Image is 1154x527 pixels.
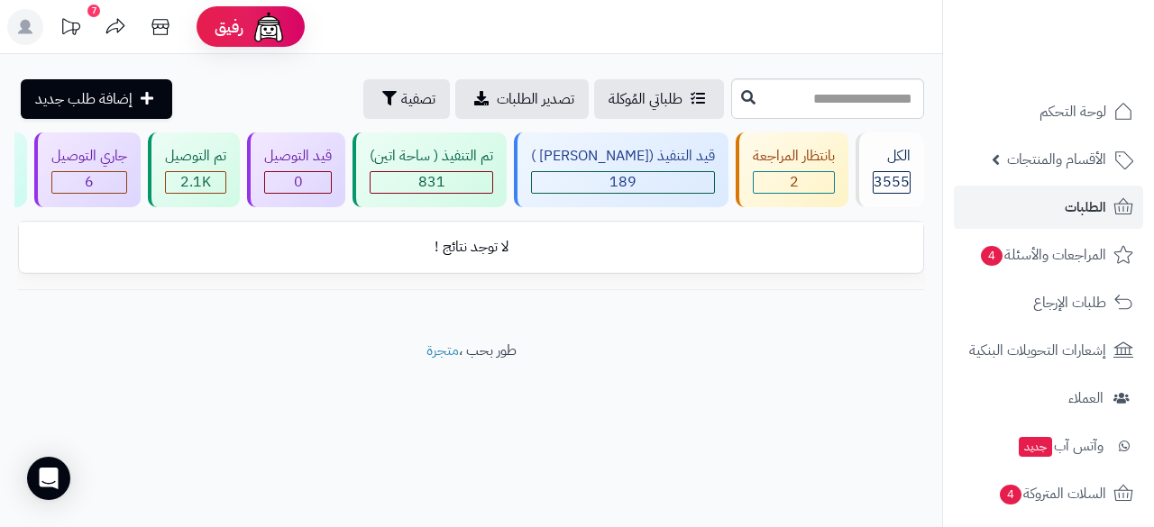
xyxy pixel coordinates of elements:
[609,171,637,193] span: 189
[510,132,732,207] a: قيد التنفيذ ([PERSON_NAME] ) 189
[954,472,1143,515] a: السلات المتروكة4
[1017,433,1104,459] span: وآتس آب
[21,79,172,119] a: إضافة طلب جديد
[35,88,133,110] span: إضافة طلب جديد
[609,88,682,110] span: طلباتي المُوكلة
[1065,195,1106,220] span: الطلبات
[85,171,94,193] span: 6
[48,9,93,50] a: تحديثات المنصة
[265,172,331,193] div: 0
[874,171,910,193] span: 3555
[954,329,1143,372] a: إشعارات التحويلات البنكية
[753,146,835,167] div: بانتظار المراجعة
[166,172,225,193] div: 2078
[1040,99,1106,124] span: لوحة التحكم
[371,172,492,193] div: 831
[954,377,1143,420] a: العملاء
[1033,290,1106,315] span: طلبات الإرجاع
[954,233,1143,277] a: المراجعات والأسئلة4
[1068,386,1104,411] span: العملاء
[754,172,834,193] div: 2
[401,88,435,110] span: تصفية
[790,171,799,193] span: 2
[455,79,589,119] a: تصدير الطلبات
[264,146,332,167] div: قيد التوصيل
[497,88,574,110] span: تصدير الطلبات
[180,171,211,193] span: 2.1K
[999,484,1022,505] span: 4
[1007,147,1106,172] span: الأقسام والمنتجات
[370,146,493,167] div: تم التنفيذ ( ساحة اتين)
[294,171,303,193] span: 0
[165,146,226,167] div: تم التوصيل
[19,223,923,272] td: لا توجد نتائج !
[1031,14,1137,52] img: logo-2.png
[873,146,911,167] div: الكل
[532,172,714,193] div: 189
[243,132,349,207] a: قيد التوصيل 0
[215,16,243,38] span: رفيق
[852,132,928,207] a: الكل3555
[979,242,1106,268] span: المراجعات والأسئلة
[426,340,459,361] a: متجرة
[251,9,287,45] img: ai-face.png
[594,79,724,119] a: طلباتي المُوكلة
[418,171,445,193] span: 831
[31,132,144,207] a: جاري التوصيل 6
[954,424,1143,468] a: وآتس آبجديد
[1019,437,1052,457] span: جديد
[969,338,1106,363] span: إشعارات التحويلات البنكية
[363,79,450,119] button: تصفية
[51,146,127,167] div: جاري التوصيل
[732,132,852,207] a: بانتظار المراجعة 2
[998,481,1106,506] span: السلات المتروكة
[531,146,715,167] div: قيد التنفيذ ([PERSON_NAME] )
[144,132,243,207] a: تم التوصيل 2.1K
[954,90,1143,133] a: لوحة التحكم
[87,5,100,17] div: 7
[349,132,510,207] a: تم التنفيذ ( ساحة اتين) 831
[52,172,126,193] div: 6
[27,457,70,500] div: Open Intercom Messenger
[954,186,1143,229] a: الطلبات
[980,245,1003,267] span: 4
[954,281,1143,324] a: طلبات الإرجاع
